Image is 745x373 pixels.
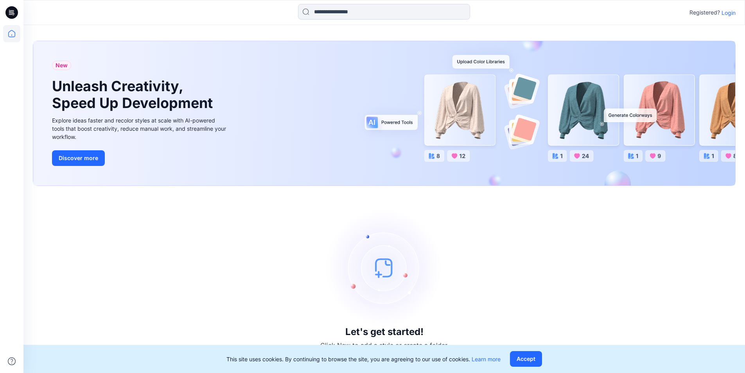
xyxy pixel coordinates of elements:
p: Click New to add a style or create a folder. [320,341,449,350]
button: Accept [510,351,542,367]
div: Explore ideas faster and recolor styles at scale with AI-powered tools that boost creativity, red... [52,116,228,141]
p: Login [722,9,736,17]
span: New [56,61,68,70]
h3: Let's get started! [345,326,424,337]
a: Learn more [472,356,501,362]
p: This site uses cookies. By continuing to browse the site, you are agreeing to our use of cookies. [226,355,501,363]
p: Registered? [689,8,720,17]
button: Discover more [52,150,105,166]
h1: Unleash Creativity, Speed Up Development [52,78,216,112]
img: empty-state-image.svg [326,209,443,326]
a: Discover more [52,150,228,166]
